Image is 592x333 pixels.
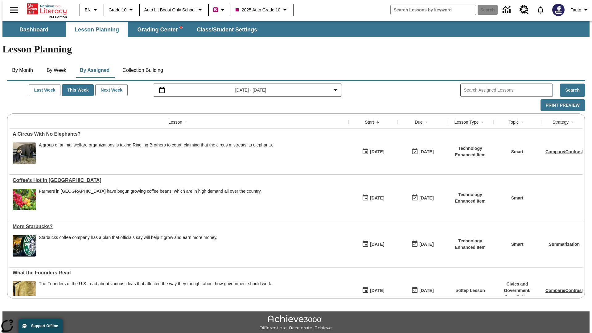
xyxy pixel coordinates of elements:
span: Starbucks coffee company has a plan that officials say will help it grow and earn more money. [39,235,217,257]
div: [DATE] [370,287,384,294]
span: EN [85,7,91,13]
p: Civics and Government / [496,281,538,294]
input: Search Assigned Lessons [464,86,553,95]
button: Collection Building [117,63,168,78]
div: Start [365,119,374,125]
span: Class/Student Settings [197,26,257,33]
p: Constitution [496,294,538,300]
div: SubNavbar [2,21,590,37]
p: Smart [511,241,524,248]
img: The Starbucks logo features a twin-tailed mermaid enclosed in a green circle. Starbucks plans to ... [13,235,36,257]
span: Lesson Planning [75,26,119,33]
p: Technology Enhanced Item [450,191,490,204]
a: Home [27,3,67,15]
img: Coffee beans of different shades growing on a coffee tree. Farmers in Laos are growing coffee bea... [13,189,36,210]
a: Compare/Contrast [545,149,583,154]
p: Farmers in [GEOGRAPHIC_DATA] have begun growing coffee beans, which are in high demand all over t... [39,189,262,194]
button: 09/25/25: Last day the lesson can be accessed [409,146,436,158]
div: Coffee's Hot in Laos [13,178,345,183]
div: Starbucks coffee company has a plan that officials say will help it grow and earn more money. [39,235,217,240]
button: Select the date range menu item [156,86,339,94]
button: By Month [7,63,38,78]
div: A group of animal welfare organizations is taking Ringling Brothers to court, claiming that the c... [39,142,273,164]
button: School: Auto Lit Boost only School, Select your school [142,4,206,15]
div: [DATE] [370,194,384,202]
img: Achieve3000 Differentiate Accelerate Achieve [259,315,333,331]
button: Print Preview [541,99,585,111]
button: Lesson Planning [66,22,128,37]
input: search field [391,5,476,15]
span: Support Offline [31,324,58,328]
button: Select a new avatar [549,2,568,18]
img: copy of Magna Carta, a document which may have shaped the US Constitution [13,281,36,303]
span: NJ Edition [49,15,67,19]
button: Search [560,84,585,97]
a: What the Founders Read, Lessons [13,270,345,276]
button: Profile/Settings [568,4,592,15]
div: A group of animal welfare organizations is taking Ringling Brothers to court, claiming that the c... [39,142,273,148]
button: By Assigned [75,63,114,78]
a: Resource Center, Will open in new tab [516,2,532,18]
button: By Week [41,63,72,78]
div: Lesson [168,119,182,125]
svg: writing assistant alert [180,26,182,29]
p: Technology Enhanced Item [450,238,490,251]
p: Technology Enhanced Item [450,145,490,158]
span: Auto Lit Boost only School [144,7,195,13]
button: Class/Student Settings [192,22,262,37]
div: [DATE] [419,148,434,156]
a: A Circus With No Elephants?, Lessons [13,131,345,137]
button: Sort [374,118,381,126]
svg: Collapse Date Range Filter [332,86,339,94]
button: Last Week [29,84,60,96]
div: What the Founders Read [13,270,345,276]
span: B [214,6,217,14]
div: [DATE] [419,287,434,294]
span: 2025 Auto Grade 10 [236,7,280,13]
div: Home [27,2,67,19]
button: 09/25/25: Last day the lesson can be accessed [409,192,436,204]
div: [DATE] [370,148,384,156]
div: SubNavbar [2,22,263,37]
button: Class: 2025 Auto Grade 10, Select your class [233,4,291,15]
button: Sort [479,118,486,126]
button: Sort [519,118,526,126]
div: The Founders of the U.S. read about various ideas that affected the way they thought about how go... [39,281,272,303]
button: Sort [569,118,576,126]
img: A woman tending to an elephant calf as an adult elephant looks on inside an enclosure. A lawsuit ... [13,142,36,164]
button: 09/25/25: First time the lesson was available [360,285,386,296]
button: Sort [423,118,430,126]
a: Notifications [532,2,549,18]
p: 5-Step Lesson [455,287,485,294]
a: Summarization [549,242,580,247]
span: Dashboard [19,26,48,33]
img: Avatar [552,4,565,16]
div: Farmers in Laos have begun growing coffee beans, which are in high demand all over the country. [39,189,262,210]
p: Smart [511,195,524,201]
button: Grade: Grade 10, Select a grade [106,4,137,15]
button: 09/25/25: Last day the lesson can be accessed [409,285,436,296]
button: Dashboard [3,22,65,37]
button: Sort [182,118,190,126]
div: Lesson Type [454,119,479,125]
button: Boost Class color is violet red. Change class color [211,4,229,15]
div: More Starbucks? [13,224,345,229]
div: The Founders of the U.S. read about various ideas that affected the way they thought about how go... [39,281,272,286]
a: More Starbucks? , Lessons [13,224,345,229]
span: [DATE] - [DATE] [235,87,266,93]
span: Grading Center [137,26,182,33]
a: Coffee's Hot in Laos, Lessons [13,178,345,183]
p: Smart [511,149,524,155]
div: Strategy [553,119,569,125]
div: Topic [508,119,519,125]
h1: Lesson Planning [2,43,590,55]
a: Data Center [499,2,516,18]
button: 09/25/25: Last day the lesson can be accessed [409,238,436,250]
div: A Circus With No Elephants? [13,131,345,137]
div: [DATE] [419,240,434,248]
button: This Week [62,84,94,96]
button: Language: EN, Select a language [82,4,102,15]
a: Compare/Contrast [545,288,583,293]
